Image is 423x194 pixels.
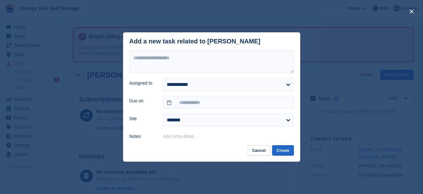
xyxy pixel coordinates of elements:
[407,6,417,16] button: close
[129,98,156,104] label: Due on
[272,145,294,156] button: Create
[129,80,156,87] label: Assigned to
[129,38,261,45] div: Add a new task related to [PERSON_NAME]
[129,133,156,140] label: Notes
[163,134,198,139] button: Add extra detail…
[248,145,270,156] button: Cancel
[129,115,156,122] label: Site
